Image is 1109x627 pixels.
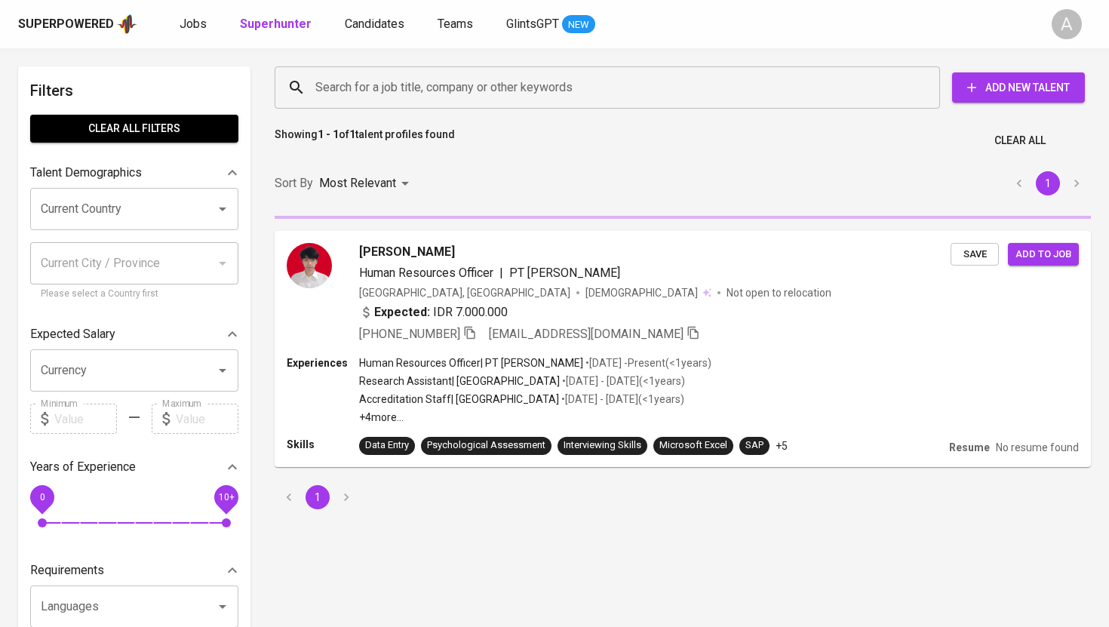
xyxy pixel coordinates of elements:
[1052,9,1082,39] div: A
[359,392,559,407] p: Accreditation Staff | [GEOGRAPHIC_DATA]
[560,373,685,389] p: • [DATE] - [DATE] ( <1 years )
[18,13,137,35] a: Superpoweredapp logo
[30,164,142,182] p: Talent Demographics
[988,127,1052,155] button: Clear All
[1005,171,1091,195] nav: pagination navigation
[359,303,508,321] div: IDR 7.000.000
[319,174,396,192] p: Most Relevant
[509,266,620,280] span: PT [PERSON_NAME]
[180,17,207,31] span: Jobs
[30,458,136,476] p: Years of Experience
[727,285,831,300] p: Not open to relocation
[287,243,332,288] img: c94361c330ef07b91b0c47227f9382d4.jpg
[745,438,763,453] div: SAP
[287,355,359,370] p: Experiences
[240,15,315,34] a: Superhunter
[958,246,991,263] span: Save
[438,17,473,31] span: Teams
[275,485,361,509] nav: pagination navigation
[506,17,559,31] span: GlintsGPT
[996,440,1079,455] p: No resume found
[240,17,312,31] b: Superhunter
[359,266,493,280] span: Human Resources Officer
[489,327,684,341] span: [EMAIL_ADDRESS][DOMAIN_NAME]
[952,72,1085,103] button: Add New Talent
[559,392,684,407] p: • [DATE] - [DATE] ( <1 years )
[318,128,339,140] b: 1 - 1
[438,15,476,34] a: Teams
[212,596,233,617] button: Open
[499,264,503,282] span: |
[30,452,238,482] div: Years of Experience
[583,355,711,370] p: • [DATE] - Present ( <1 years )
[212,360,233,381] button: Open
[359,410,711,425] p: +4 more ...
[776,438,788,453] p: +5
[994,131,1046,150] span: Clear All
[374,303,430,321] b: Expected:
[275,231,1091,467] a: [PERSON_NAME]Human Resources Officer|PT [PERSON_NAME][GEOGRAPHIC_DATA], [GEOGRAPHIC_DATA][DEMOGRA...
[359,285,570,300] div: [GEOGRAPHIC_DATA], [GEOGRAPHIC_DATA]
[345,17,404,31] span: Candidates
[359,373,560,389] p: Research Assistant | [GEOGRAPHIC_DATA]
[951,243,999,266] button: Save
[275,174,313,192] p: Sort By
[319,170,414,198] div: Most Relevant
[562,17,595,32] span: NEW
[30,555,238,586] div: Requirements
[30,325,115,343] p: Expected Salary
[287,437,359,452] p: Skills
[39,492,45,503] span: 0
[585,285,700,300] span: [DEMOGRAPHIC_DATA]
[427,438,545,453] div: Psychological Assessment
[359,243,455,261] span: [PERSON_NAME]
[180,15,210,34] a: Jobs
[564,438,641,453] div: Interviewing Skills
[176,404,238,434] input: Value
[1015,246,1071,263] span: Add to job
[345,15,407,34] a: Candidates
[18,16,114,33] div: Superpowered
[359,327,460,341] span: [PHONE_NUMBER]
[1008,243,1079,266] button: Add to job
[30,319,238,349] div: Expected Salary
[365,438,409,453] div: Data Entry
[212,198,233,220] button: Open
[42,119,226,138] span: Clear All filters
[218,492,234,503] span: 10+
[30,78,238,103] h6: Filters
[275,127,455,155] p: Showing of talent profiles found
[30,115,238,143] button: Clear All filters
[964,78,1073,97] span: Add New Talent
[54,404,117,434] input: Value
[1036,171,1060,195] button: page 1
[30,561,104,579] p: Requirements
[349,128,355,140] b: 1
[306,485,330,509] button: page 1
[41,287,228,302] p: Please select a Country first
[30,158,238,188] div: Talent Demographics
[659,438,727,453] div: Microsoft Excel
[359,355,583,370] p: Human Resources Officer | PT [PERSON_NAME]
[949,440,990,455] p: Resume
[506,15,595,34] a: GlintsGPT NEW
[117,13,137,35] img: app logo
